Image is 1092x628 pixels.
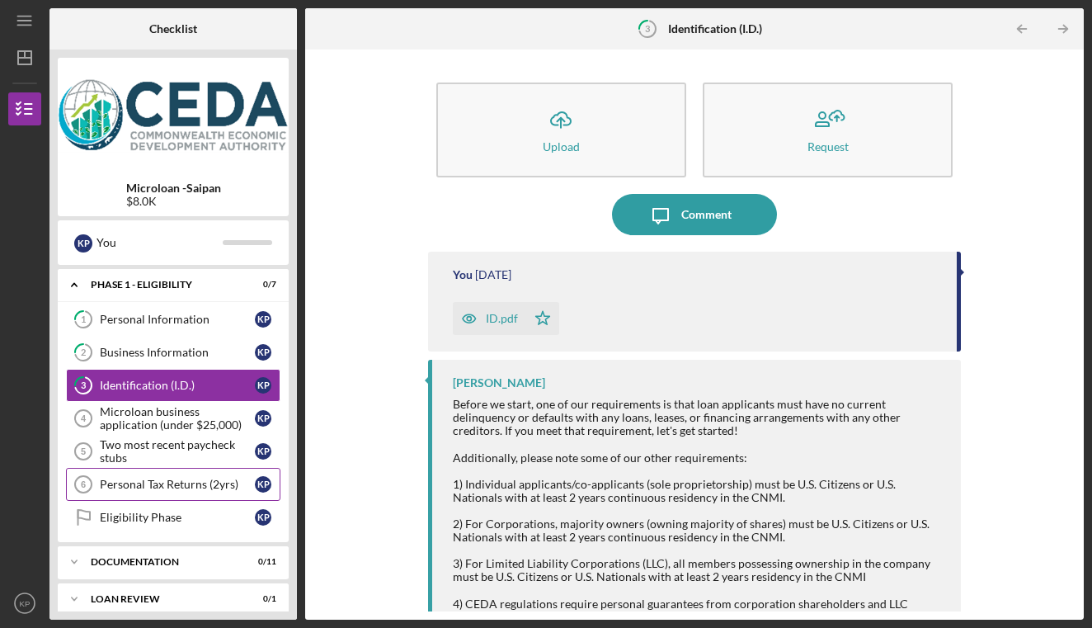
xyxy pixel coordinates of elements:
b: Checklist [149,22,197,35]
tspan: 5 [81,446,86,456]
div: Business Information [100,346,255,359]
div: $8.0K [126,195,221,208]
div: 0 / 7 [247,280,276,290]
div: Two most recent paycheck stubs [100,438,255,465]
div: Eligibility Phase [100,511,255,524]
img: Product logo [58,66,289,165]
a: 1Personal InformationKP [66,303,280,336]
div: K P [255,509,271,526]
div: Identification (I.D.) [100,379,255,392]
div: Personal Information [100,313,255,326]
button: Comment [612,194,777,235]
div: You [453,268,473,281]
div: K P [255,410,271,427]
div: Comment [681,194,732,235]
a: 4Microloan business application (under $25,000)KP [66,402,280,435]
div: Microloan business application (under $25,000) [100,405,255,432]
button: Upload [436,83,686,177]
b: Microloan -Saipan [126,182,221,195]
tspan: 3 [645,23,650,34]
div: Request [807,140,849,153]
b: Identification (I.D.) [668,22,762,35]
div: K P [255,311,271,328]
div: You [96,229,223,257]
button: Request [703,83,953,177]
div: ID.pdf [486,312,518,325]
div: Upload [543,140,580,153]
div: Phase 1 - Eligibility [91,280,235,290]
tspan: 6 [81,479,86,489]
div: Personal Tax Returns (2yrs) [100,478,255,491]
button: ID.pdf [453,302,559,335]
div: K P [255,476,271,493]
div: Loan Review [91,594,235,604]
a: 3Identification (I.D.)KP [66,369,280,402]
div: Documentation [91,557,235,567]
time: 2025-08-07 02:47 [475,268,511,281]
div: [PERSON_NAME] [453,376,545,390]
a: 5Two most recent paycheck stubsKP [66,435,280,468]
a: 6Personal Tax Returns (2yrs)KP [66,468,280,501]
div: K P [255,443,271,460]
tspan: 1 [81,314,86,325]
div: K P [255,377,271,394]
div: 0 / 11 [247,557,276,567]
a: 2Business InformationKP [66,336,280,369]
tspan: 2 [81,347,86,358]
div: K P [74,234,92,253]
tspan: 3 [81,380,86,391]
div: K P [255,344,271,361]
button: KP [8,587,41,620]
div: 0 / 1 [247,594,276,604]
tspan: 4 [81,413,87,423]
text: KP [20,599,31,608]
a: Eligibility PhaseKP [66,501,280,534]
